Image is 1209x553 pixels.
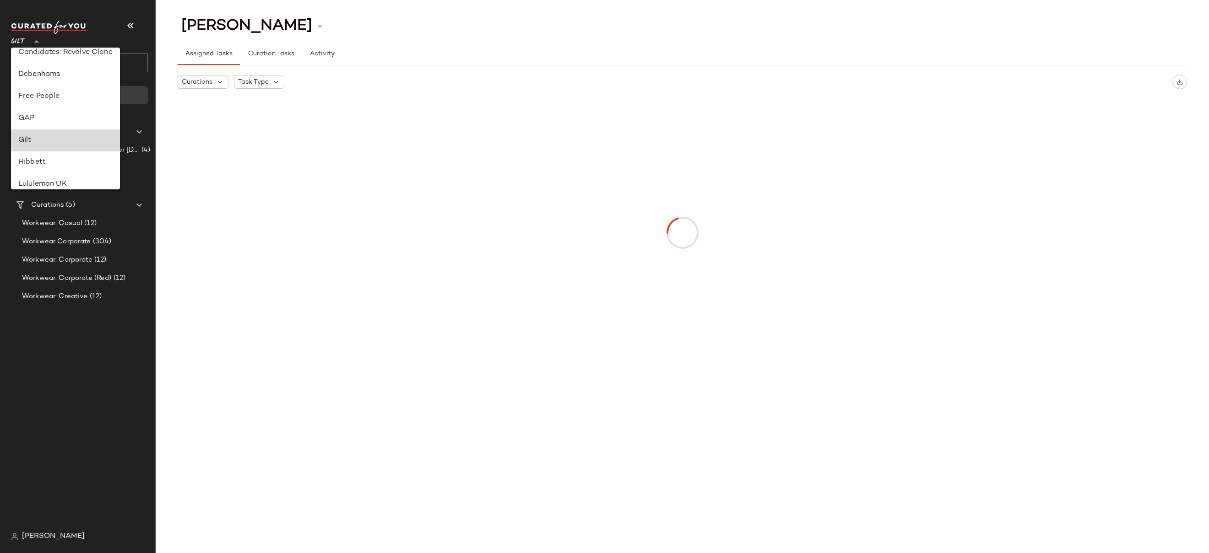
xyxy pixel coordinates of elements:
[112,273,126,284] span: (12)
[18,91,113,102] div: Free People
[64,200,75,210] span: (5)
[181,17,312,35] span: [PERSON_NAME]
[140,145,150,156] span: (4)
[182,77,212,87] span: Curations
[91,236,112,247] span: (304)
[22,255,92,265] span: Workwear: Corporate
[185,50,233,58] span: Assigned Tasks
[22,236,91,247] span: Workwear Corporate
[11,48,120,189] div: undefined-list
[18,135,113,146] div: Gilt
[1176,79,1183,85] img: svg%3e
[88,291,102,302] span: (12)
[11,21,89,34] img: cfy_white_logo.C9jOOHJF.svg
[22,218,82,229] span: Workwear: Casual
[309,50,335,58] span: Activity
[92,255,107,265] span: (12)
[18,113,113,124] div: GAP
[18,179,113,190] div: Lululemon UK
[247,50,294,58] span: Curation Tasks
[18,157,113,168] div: Hibbett
[11,31,26,48] span: Gilt
[238,77,269,87] span: Task Type
[18,47,113,58] div: Candidates: Revolve Clone
[22,531,85,542] span: [PERSON_NAME]
[31,200,64,210] span: Curations
[22,291,88,302] span: Workwear: Creative
[22,273,112,284] span: Workwear: Corporate (Red)
[82,218,97,229] span: (12)
[18,69,113,80] div: Debenhams
[11,533,18,540] img: svg%3e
